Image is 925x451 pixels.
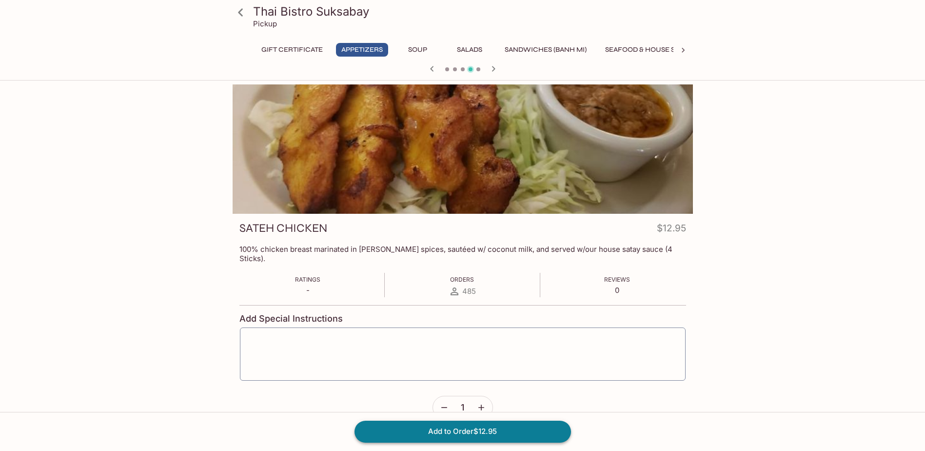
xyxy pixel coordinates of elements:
[462,287,476,296] span: 485
[239,245,686,263] p: 100% chicken breast marinated in [PERSON_NAME] spices, sautéed w/ coconut milk, and served w/our ...
[600,43,709,57] button: Seafood & House Specials
[354,421,571,442] button: Add to Order$12.95
[256,43,328,57] button: Gift Certificate
[450,276,474,283] span: Orders
[448,43,492,57] button: Salads
[253,19,277,28] p: Pickup
[239,221,327,236] h3: SATEH CHICKEN
[295,286,320,295] p: -
[461,402,464,413] span: 1
[295,276,320,283] span: Ratings
[604,286,630,295] p: 0
[604,276,630,283] span: Reviews
[396,43,440,57] button: Soup
[239,313,686,324] h4: Add Special Instructions
[233,84,693,214] div: SATEH CHICKEN
[499,43,592,57] button: Sandwiches (Banh Mi)
[336,43,388,57] button: Appetizers
[657,221,686,240] h4: $12.95
[253,4,689,19] h3: Thai Bistro Suksabay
